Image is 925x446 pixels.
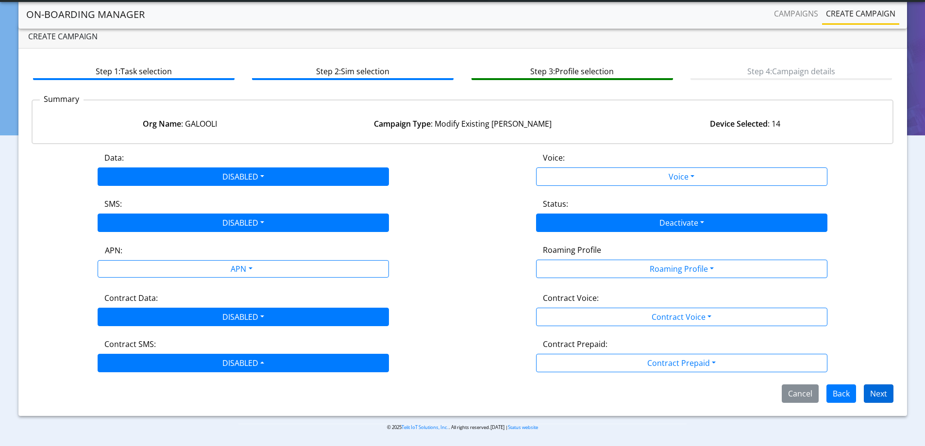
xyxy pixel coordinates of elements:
p: Summary [40,93,84,105]
label: Contract SMS: [104,338,156,350]
btn: Step 3: Profile selection [471,62,673,80]
strong: Device Selected [710,118,768,129]
div: : GALOOLI [38,118,321,130]
button: DISABLED [98,308,389,326]
label: Roaming Profile [543,244,601,256]
label: Data: [104,152,124,164]
btn: Step 2: Sim selection [252,62,454,80]
a: On-Boarding Manager [26,5,145,24]
btn: Step 1: Task selection [33,62,235,80]
div: Create campaign [18,25,907,49]
label: Contract Data: [104,292,158,304]
a: Create campaign [822,4,899,23]
button: DISABLED [98,214,389,232]
button: Contract Voice [536,308,827,326]
p: © 2025 . All rights reserved.[DATE] | [238,424,687,431]
button: DISABLED [98,354,389,372]
a: Campaigns [770,4,822,23]
div: : 14 [604,118,887,130]
label: SMS: [104,198,122,210]
button: Deactivate [536,214,827,232]
button: DISABLED [98,167,389,186]
button: Voice [536,167,827,186]
btn: Step 4: Campaign details [690,62,892,80]
a: Status website [508,424,538,430]
button: Roaming Profile [536,260,827,278]
button: Next [864,384,893,403]
label: APN: [105,245,122,256]
button: Contract Prepaid [536,354,827,372]
label: Voice: [543,152,565,164]
button: Cancel [782,384,819,403]
div: APN [87,261,395,280]
button: Back [826,384,856,403]
label: Contract Voice: [543,292,599,304]
label: Contract Prepaid: [543,338,607,350]
label: Status: [543,198,568,210]
strong: Org Name [143,118,181,129]
a: Telit IoT Solutions, Inc. [402,424,449,430]
div: : Modify Existing [PERSON_NAME] [321,118,604,130]
strong: Campaign Type [374,118,431,129]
